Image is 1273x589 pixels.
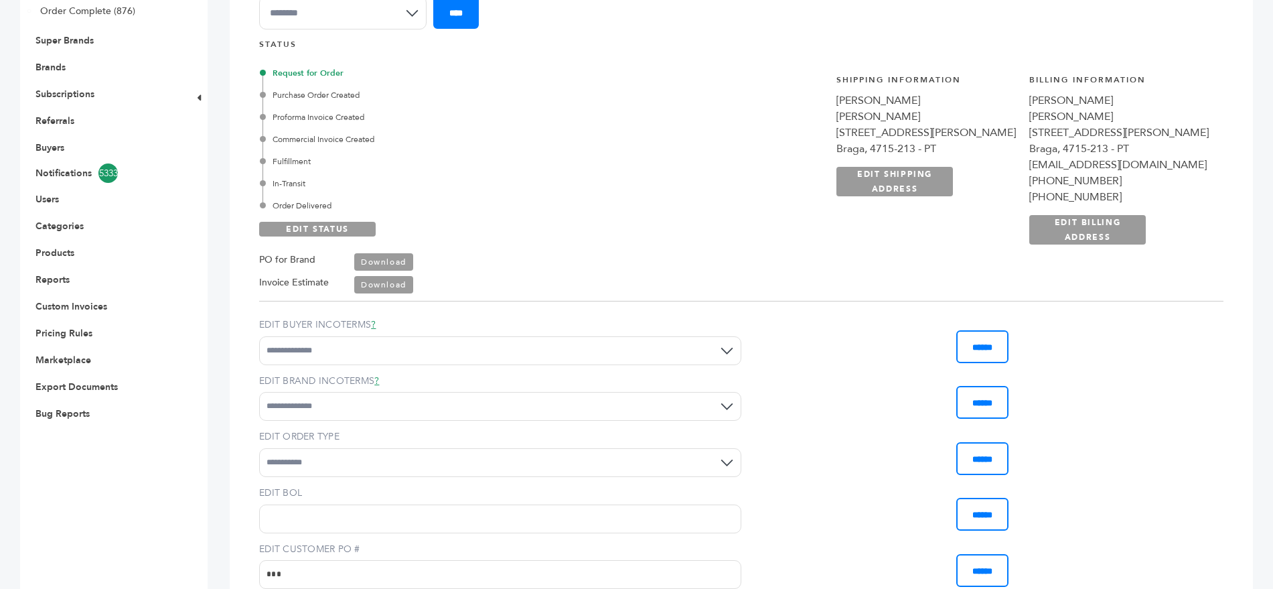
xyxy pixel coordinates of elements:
a: EDIT SHIPPING ADDRESS [836,167,953,196]
a: Notifications5333 [35,163,172,183]
a: Buyers [35,141,64,154]
a: Super Brands [35,34,94,47]
div: Request for Order [263,67,597,79]
a: Export Documents [35,381,118,393]
a: Order Complete (876) [40,5,135,17]
div: Braga, 4715-213 - PT [1029,141,1209,157]
h4: STATUS [259,39,1223,57]
a: Users [35,193,59,206]
a: Referrals [35,115,74,127]
div: Order Delivered [263,200,597,212]
a: EDIT STATUS [259,222,376,237]
a: Pricing Rules [35,327,92,340]
a: Products [35,247,74,259]
a: Download [354,276,413,293]
div: [STREET_ADDRESS][PERSON_NAME] [836,125,1016,141]
a: Download [354,253,413,271]
a: Categories [35,220,84,233]
div: Proforma Invoice Created [263,111,597,123]
label: EDIT BRAND INCOTERMS [259,375,741,388]
div: Purchase Order Created [263,89,597,101]
a: ? [374,375,379,387]
label: Invoice Estimate [259,275,329,291]
h4: Shipping Information [836,74,1016,92]
a: Subscriptions [35,88,94,101]
div: Fulfillment [263,155,597,168]
div: [PERSON_NAME] [836,92,1016,109]
a: Reports [35,273,70,286]
div: Braga, 4715-213 - PT [836,141,1016,157]
a: ? [371,318,376,331]
div: In-Transit [263,178,597,190]
div: [EMAIL_ADDRESS][DOMAIN_NAME] [1029,157,1209,173]
div: [PERSON_NAME] [1029,92,1209,109]
div: [PERSON_NAME] [1029,109,1209,125]
div: [PHONE_NUMBER] [1029,173,1209,189]
a: Marketplace [35,354,91,367]
div: [STREET_ADDRESS][PERSON_NAME] [1029,125,1209,141]
label: PO for Brand [259,252,315,268]
a: Custom Invoices [35,300,107,313]
div: [PERSON_NAME] [836,109,1016,125]
a: EDIT BILLING ADDRESS [1029,215,1146,245]
span: 5333 [98,163,118,183]
label: EDIT CUSTOMER PO # [259,543,741,556]
label: EDIT BUYER INCOTERMS [259,318,741,332]
a: Brands [35,61,66,74]
label: EDIT BOL [259,486,741,500]
label: EDIT ORDER TYPE [259,430,741,444]
div: [PHONE_NUMBER] [1029,189,1209,205]
a: Bug Reports [35,407,90,420]
div: Commercial Invoice Created [263,133,597,145]
h4: Billing Information [1029,74,1209,92]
